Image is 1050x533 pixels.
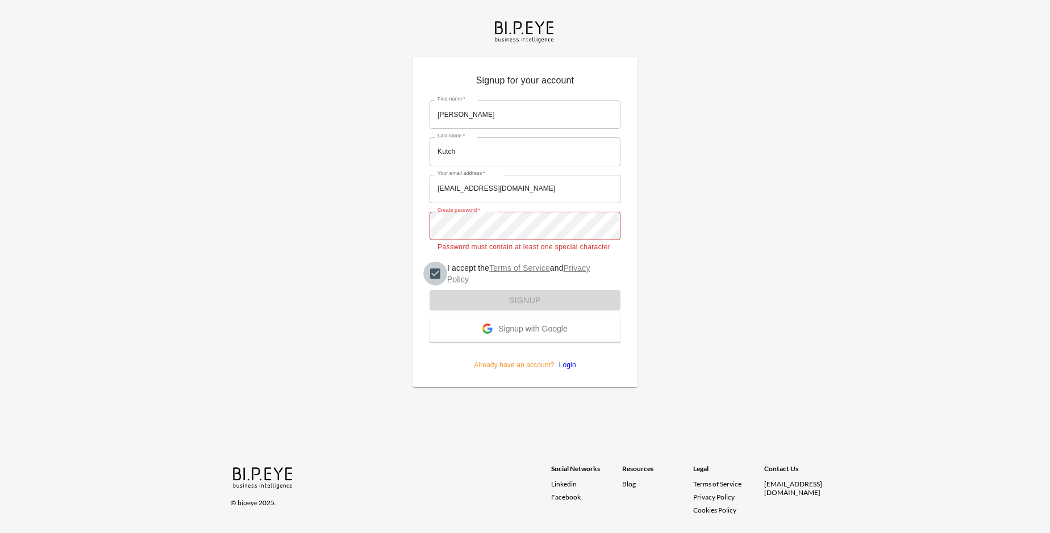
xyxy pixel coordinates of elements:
[493,18,557,44] img: bipeye-logo
[551,493,581,501] span: Facebook
[551,493,622,501] a: Facebook
[498,324,567,335] span: Signup with Google
[693,464,764,480] div: Legal
[438,95,465,103] label: First name
[438,132,465,140] label: Last name
[430,74,620,92] p: Signup for your account
[555,361,576,369] a: Login
[430,317,620,342] button: Signup with Google
[447,263,590,284] a: Privacy Policy
[622,464,693,480] div: Resources
[764,464,835,480] div: Contact Us
[551,480,622,488] a: Linkedin
[693,480,760,488] a: Terms of Service
[447,262,611,285] p: I accept the and
[551,480,577,488] span: Linkedin
[438,207,480,214] label: Create password
[489,263,550,272] a: Terms of Service
[430,342,620,370] p: Already have an account?
[438,242,612,253] p: Password must contain at least one special character
[693,506,736,514] a: Cookies Policy
[551,464,622,480] div: Social Networks
[231,492,535,507] div: © bipeye 2025.
[764,480,835,497] div: [EMAIL_ADDRESS][DOMAIN_NAME]
[231,464,296,490] img: bipeye-logo
[622,480,636,488] a: Blog
[693,493,735,501] a: Privacy Policy
[438,170,485,177] label: Your email address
